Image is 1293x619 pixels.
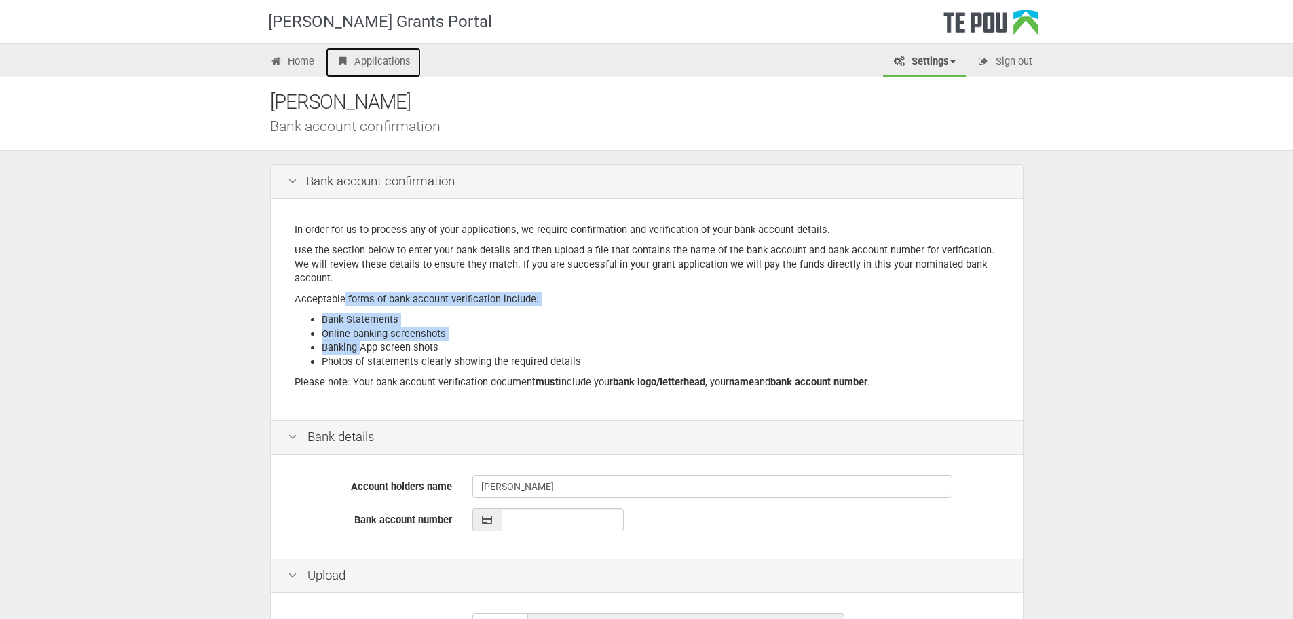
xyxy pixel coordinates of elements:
div: Te Pou Logo [943,10,1038,43]
div: Bank account confirmation [270,119,1044,133]
li: Banking App screen shots [322,340,999,355]
p: In order for us to process any of your applications, we require confirmation and verification of ... [295,223,999,237]
div: Upload [271,559,1023,593]
a: Sign out [967,48,1043,77]
span: Bank account number [354,514,452,526]
a: Applications [326,48,421,77]
li: Online banking screenshots [322,327,999,341]
b: bank logo/letterhead [613,376,705,388]
a: Settings [883,48,966,77]
b: bank account number [770,376,867,388]
div: Bank account confirmation [271,165,1023,199]
div: [PERSON_NAME] [270,88,1044,117]
p: Please note: Your bank account verification document include your , your and . [295,375,999,389]
li: Photos of statements clearly showing the required details [322,355,999,369]
b: must [536,376,559,388]
li: Bank Statements [322,313,999,327]
a: Home [260,48,325,77]
p: Acceptable forms of bank account verification include: [295,292,999,306]
p: Use the section below to enter your bank details and then upload a file that contains the name of... [295,243,999,285]
span: Account holders name [351,480,452,493]
b: name [729,376,754,388]
div: Bank details [271,420,1023,455]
